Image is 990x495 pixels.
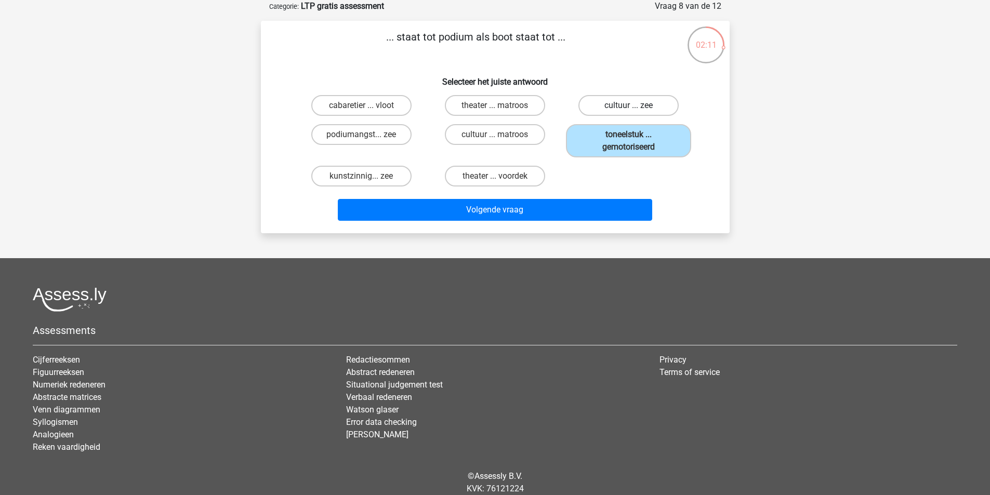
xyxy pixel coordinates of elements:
[659,355,687,365] a: Privacy
[346,355,410,365] a: Redactiesommen
[278,29,674,60] p: ... staat tot podium als boot staat tot ...
[33,367,84,377] a: Figuurreeksen
[33,287,107,312] img: Assessly logo
[33,442,100,452] a: Reken vaardigheid
[445,166,545,186] label: theater ... voordek
[659,367,720,377] a: Terms of service
[278,69,713,87] h6: Selecteer het juiste antwoord
[311,166,412,186] label: kunstzinnig... zee
[338,199,652,221] button: Volgende vraag
[445,124,545,145] label: cultuur ... matroos
[445,95,545,116] label: theater ... matroos
[346,392,412,402] a: Verbaal redeneren
[346,430,408,439] a: [PERSON_NAME]
[33,417,78,427] a: Syllogismen
[33,405,100,414] a: Venn diagrammen
[346,380,443,390] a: Situational judgement test
[33,392,101,402] a: Abstracte matrices
[346,405,399,414] a: Watson glaser
[301,1,384,11] strong: LTP gratis assessment
[687,25,725,51] div: 02:11
[269,3,299,10] small: Categorie:
[33,380,105,390] a: Numeriek redeneren
[33,324,957,337] h5: Assessments
[346,417,417,427] a: Error data checking
[566,124,691,157] label: toneelstuk ... gemotoriseerd
[311,95,412,116] label: cabaretier ... vloot
[578,95,679,116] label: cultuur ... zee
[33,430,74,439] a: Analogieen
[33,355,80,365] a: Cijferreeksen
[346,367,415,377] a: Abstract redeneren
[311,124,412,145] label: podiumangst... zee
[474,471,522,481] a: Assessly B.V.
